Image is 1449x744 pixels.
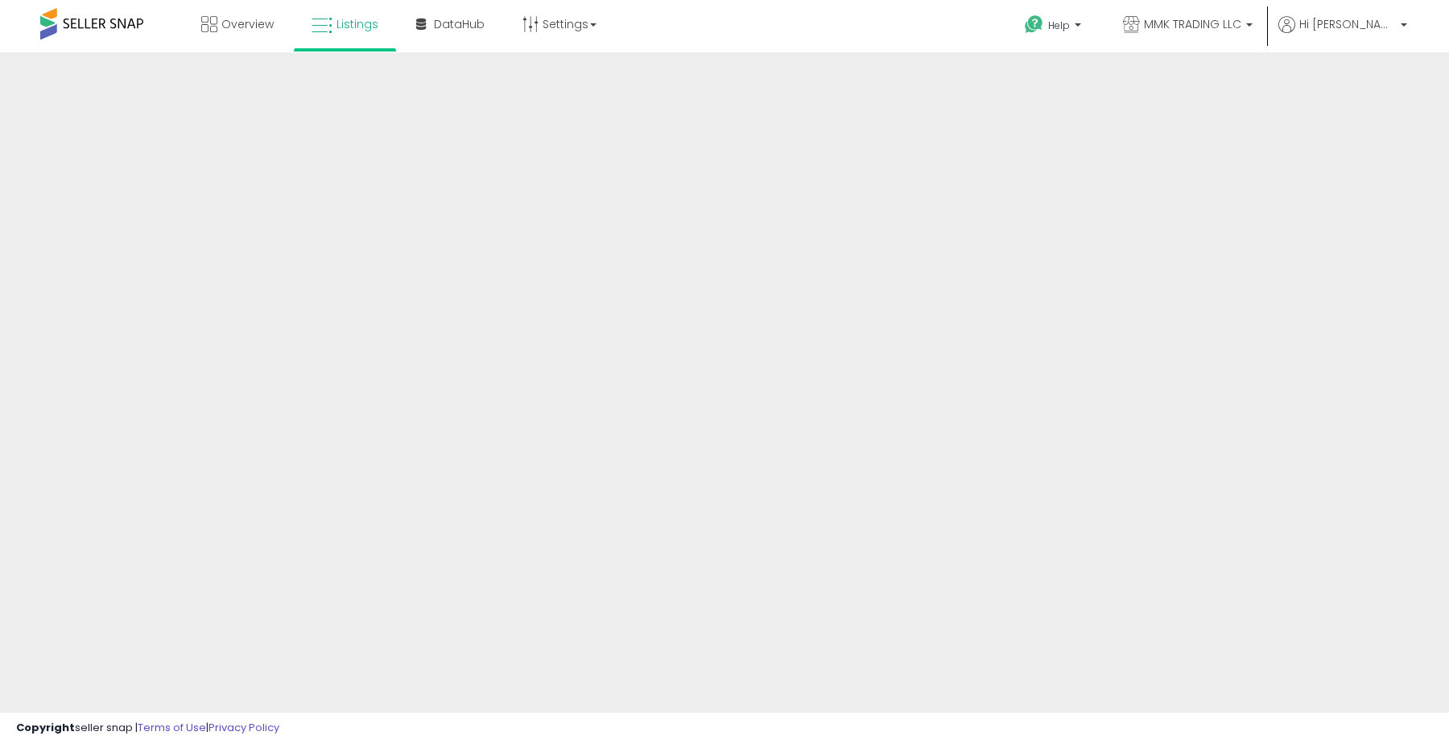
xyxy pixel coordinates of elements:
[1299,16,1396,32] span: Hi [PERSON_NAME]
[1144,16,1241,32] span: MMK TRADING LLC
[1024,14,1044,35] i: Get Help
[1012,2,1097,52] a: Help
[434,16,485,32] span: DataHub
[1278,16,1407,52] a: Hi [PERSON_NAME]
[138,720,206,735] a: Terms of Use
[221,16,274,32] span: Overview
[208,720,279,735] a: Privacy Policy
[1048,19,1070,32] span: Help
[16,720,75,735] strong: Copyright
[336,16,378,32] span: Listings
